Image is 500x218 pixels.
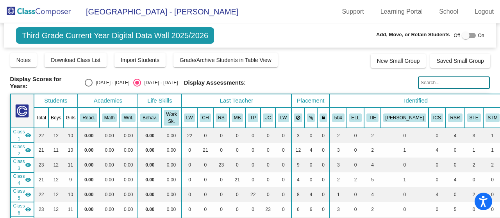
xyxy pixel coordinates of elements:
[364,202,380,217] td: 2
[25,132,31,138] mat-icon: visibility
[383,113,426,122] button: [PERSON_NAME]
[347,202,364,217] td: 0
[180,57,271,63] span: Grade/Archive Students in Table View
[78,172,100,187] td: 0.00
[229,128,246,143] td: 0
[64,128,78,143] td: 10
[374,5,429,18] a: Learning Portal
[34,172,48,187] td: 21
[34,143,48,158] td: 21
[78,158,100,172] td: 0.00
[364,187,380,202] td: 4
[317,128,330,143] td: 0
[213,187,229,202] td: 0
[138,143,161,158] td: 0.00
[138,202,161,217] td: 0.00
[216,113,227,122] button: RS
[465,202,483,217] td: 0
[64,202,78,217] td: 11
[465,128,483,143] td: 3
[119,202,138,217] td: 0.00
[381,128,429,143] td: 0
[381,202,429,217] td: 0
[80,113,97,122] button: Read.
[182,94,291,108] th: Last Teacher
[16,27,214,44] span: Third Grade Current Year Digital Data Wall 2025/2026
[197,143,213,158] td: 21
[446,202,465,217] td: 5
[446,158,465,172] td: 0
[197,187,213,202] td: 0
[64,187,78,202] td: 10
[446,143,465,158] td: 0
[448,113,462,122] button: RSR
[429,128,446,143] td: 0
[78,94,138,108] th: Academics
[182,172,198,187] td: 0
[364,158,380,172] td: 4
[429,108,446,128] th: In Class Support
[138,187,161,202] td: 0.00
[48,128,64,143] td: 12
[213,202,229,217] td: 0
[25,162,31,168] mat-icon: visibility
[305,143,318,158] td: 4
[478,32,484,39] span: On
[429,202,446,217] td: 0
[275,128,291,143] td: 0
[51,57,100,63] span: Download Class List
[275,158,291,172] td: 0
[197,202,213,217] td: 0
[34,158,48,172] td: 23
[278,113,289,122] button: LW
[10,76,79,90] span: Display Scores for Years:
[245,128,261,143] td: 0
[317,143,330,158] td: 0
[364,108,380,128] th: Title I ELA
[465,143,483,158] td: 1
[317,172,330,187] td: 0
[305,187,318,202] td: 4
[275,187,291,202] td: 0
[119,187,138,202] td: 0.00
[317,202,330,217] td: 0
[465,158,483,172] td: 2
[317,158,330,172] td: 0
[347,128,364,143] td: 0
[431,113,443,122] button: ICS
[78,143,100,158] td: 0.00
[377,58,420,64] span: New Small Group
[161,128,181,143] td: 0.00
[13,128,25,142] span: Class 1
[48,108,64,128] th: Boys
[381,172,429,187] td: 1
[45,53,107,67] button: Download Class List
[371,54,426,68] button: New Small Group
[100,202,119,217] td: 0.00
[245,172,261,187] td: 0
[429,172,446,187] td: 0
[182,158,198,172] td: 0
[48,143,64,158] td: 11
[119,172,138,187] td: 0.00
[161,172,181,187] td: 0.00
[261,128,275,143] td: 0
[34,94,78,108] th: Students
[429,143,446,158] td: 4
[100,172,119,187] td: 0.00
[245,158,261,172] td: 0
[232,113,243,122] button: MB
[138,158,161,172] td: 0.00
[64,158,78,172] td: 11
[349,113,362,122] button: ELL
[317,187,330,202] td: 0
[48,158,64,172] td: 12
[16,57,31,63] span: Notes
[347,158,364,172] td: 0
[366,113,378,122] button: TIE
[119,158,138,172] td: 0.00
[330,158,347,172] td: 3
[364,143,380,158] td: 2
[161,187,181,202] td: 0.00
[446,128,465,143] td: 4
